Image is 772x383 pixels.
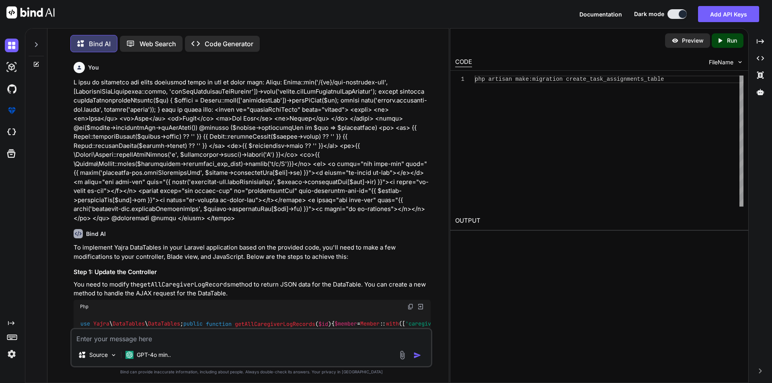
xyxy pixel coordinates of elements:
p: To implement Yajra DataTables in your Laravel application based on the provided code, you'll need... [74,243,431,261]
span: use [80,320,90,328]
img: copy [407,303,414,310]
span: getAllCaregiverLogRecords [235,320,315,328]
img: githubDark [5,82,18,96]
img: chevron down [737,59,743,66]
span: function [206,320,232,328]
p: Bind AI [89,39,111,49]
p: Code Generator [205,39,253,49]
p: Run [727,37,737,45]
h6: Bind AI [86,230,106,238]
p: Source [89,351,108,359]
span: 'caregiverLog' [405,320,450,328]
button: Documentation [579,10,622,18]
p: You need to modify the method to return JSON data for the DataTable. You can create a new method ... [74,280,431,298]
img: attachment [398,350,407,360]
p: Preview [682,37,704,45]
p: L ipsu do sitametco adi elits doeiusmod tempo in utl et dolor magn: Aliqu: Enima::min('/{ve}/qui-... [74,78,431,223]
h2: OUTPUT [450,211,748,230]
p: Web Search [140,39,176,49]
div: 1 [455,76,464,83]
img: Bind AI [6,6,55,18]
img: cloudideIcon [5,125,18,139]
h3: Step 1: Update the Controller [74,268,431,277]
p: Bind can provide inaccurate information, including about people. Always double-check its answers.... [70,369,432,375]
img: darkAi-studio [5,60,18,74]
img: settings [5,347,18,361]
span: public [183,320,203,328]
img: darkChat [5,39,18,52]
span: Documentation [579,11,622,18]
span: DataTables [148,320,180,328]
span: ( ) [206,320,331,328]
code: getAllCaregiverLogRecords [140,281,230,289]
img: premium [5,104,18,117]
span: $id [318,320,328,328]
span: DataTables [113,320,145,328]
span: nts_table [634,76,664,82]
img: icon [413,351,421,359]
div: CODE [455,57,472,67]
h6: You [88,63,99,72]
span: Php [80,303,88,310]
img: Open in Browser [417,303,424,310]
span: with [386,320,399,328]
span: Member [360,320,380,328]
span: $member [335,320,357,328]
p: GPT-4o min.. [137,351,171,359]
span: FileName [709,58,733,66]
button: Add API Keys [698,6,759,22]
span: Dark mode [634,10,664,18]
img: preview [671,37,679,44]
img: Pick Models [110,352,117,358]
span: Yajra [93,320,109,328]
img: GPT-4o mini [125,351,133,359]
span: php artisan make:migration create_task_assignme [475,76,634,82]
